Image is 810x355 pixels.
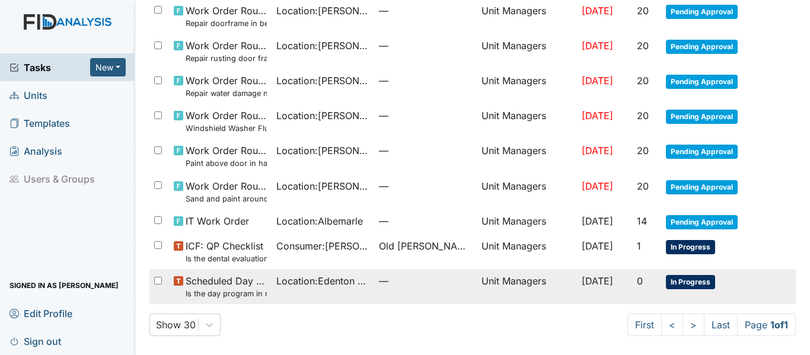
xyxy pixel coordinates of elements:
[276,274,369,288] span: Location : Edenton DP
[379,274,472,288] span: —
[9,142,62,160] span: Analysis
[9,114,70,132] span: Templates
[637,110,649,121] span: 20
[737,314,796,336] span: Page
[637,75,649,87] span: 20
[379,108,472,123] span: —
[666,75,738,89] span: Pending Approval
[90,58,126,76] button: New
[582,215,613,227] span: [DATE]
[276,214,363,228] span: Location : Albemarle
[477,139,577,174] td: Unit Managers
[582,110,613,121] span: [DATE]
[477,174,577,209] td: Unit Managers
[379,143,472,158] span: —
[379,214,472,228] span: —
[704,314,738,336] a: Last
[276,179,369,193] span: Location : [PERSON_NAME]. ICF
[477,104,577,139] td: Unit Managers
[477,69,577,104] td: Unit Managers
[186,274,267,299] span: Scheduled Day Program Inspection Is the day program in need of outside repairs (paint, gutters, e...
[186,123,267,134] small: Windshield Washer Fluid
[379,179,472,193] span: —
[666,180,738,194] span: Pending Approval
[156,318,196,332] div: Show 30
[582,145,613,156] span: [DATE]
[186,288,267,299] small: Is the day program in need of outside repairs (paint, gutters, etc...)?
[637,215,647,227] span: 14
[582,275,613,287] span: [DATE]
[276,239,369,253] span: Consumer : [PERSON_NAME]
[477,34,577,69] td: Unit Managers
[186,39,267,64] span: Work Order Routine Repair rusting door frame in staff bathroom.
[9,86,47,104] span: Units
[276,108,369,123] span: Location : [PERSON_NAME] St.
[770,319,788,331] strong: 1 of 1
[276,143,369,158] span: Location : [PERSON_NAME]. ICF
[666,275,715,289] span: In Progress
[637,180,649,192] span: 20
[637,240,641,252] span: 1
[379,73,472,88] span: —
[186,108,267,134] span: Work Order Routine Windshield Washer Fluid
[186,53,267,64] small: Repair rusting door frame in staff bathroom.
[9,304,72,322] span: Edit Profile
[477,234,577,269] td: Unit Managers
[627,314,662,336] a: First
[627,314,796,336] nav: task-pagination
[186,179,267,204] span: Work Order Routine Sand and paint around all door frames
[186,88,267,99] small: Repair water damage near sink in HC bathroom.
[637,5,649,17] span: 20
[186,253,267,264] small: Is the dental evaluation current? (document the date, oral rating, and goal # if needed in the co...
[582,180,613,192] span: [DATE]
[683,314,704,336] a: >
[186,214,249,228] span: IT Work Order
[637,275,643,287] span: 0
[582,40,613,52] span: [DATE]
[582,75,613,87] span: [DATE]
[582,240,613,252] span: [DATE]
[276,39,369,53] span: Location : [PERSON_NAME]. ICF
[9,332,61,350] span: Sign out
[186,193,267,204] small: Sand and paint around all door frames
[186,4,267,29] span: Work Order Routine Repair doorframe in bedroom #3
[186,18,267,29] small: Repair doorframe in bedroom #3
[186,158,267,169] small: Paint above door in handicap bathroom.
[276,4,369,18] span: Location : [PERSON_NAME]. ICF
[379,239,472,253] span: Old [PERSON_NAME].
[186,239,267,264] span: ICF: QP Checklist Is the dental evaluation current? (document the date, oral rating, and goal # i...
[637,145,649,156] span: 20
[637,40,649,52] span: 20
[9,276,119,295] span: Signed in as [PERSON_NAME]
[666,110,738,124] span: Pending Approval
[666,5,738,19] span: Pending Approval
[186,73,267,99] span: Work Order Routine Repair water damage near sink in HC bathroom.
[379,39,472,53] span: —
[666,40,738,54] span: Pending Approval
[276,73,369,88] span: Location : [PERSON_NAME]. ICF
[661,314,683,336] a: <
[582,5,613,17] span: [DATE]
[379,4,472,18] span: —
[666,215,738,229] span: Pending Approval
[477,209,577,234] td: Unit Managers
[666,145,738,159] span: Pending Approval
[186,143,267,169] span: Work Order Routine Paint above door in handicap bathroom.
[666,240,715,254] span: In Progress
[477,269,577,304] td: Unit Managers
[9,60,90,75] a: Tasks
